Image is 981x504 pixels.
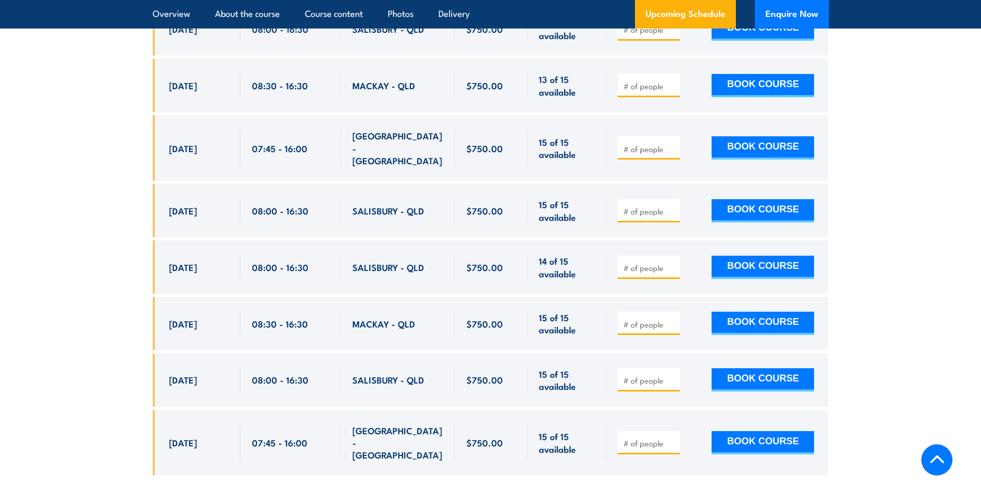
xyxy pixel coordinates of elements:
span: 14 of 15 available [539,255,594,279]
span: [DATE] [169,204,197,217]
span: 15 of 15 available [539,136,594,161]
span: 15 of 15 available [539,16,594,41]
span: [DATE] [169,261,197,273]
span: $750.00 [466,204,503,217]
input: # of people [623,263,676,273]
span: 13 of 15 available [539,73,594,98]
span: 08:00 - 16:30 [252,23,309,35]
span: $750.00 [466,318,503,330]
span: $750.00 [466,436,503,449]
span: 08:00 - 16:30 [252,261,309,273]
span: 08:30 - 16:30 [252,79,308,91]
button: BOOK COURSE [712,17,814,41]
input: # of people [623,206,676,217]
span: $750.00 [466,23,503,35]
span: [DATE] [169,374,197,386]
span: 08:00 - 16:30 [252,204,309,217]
span: 08:00 - 16:30 [252,374,309,386]
button: BOOK COURSE [712,256,814,279]
span: [GEOGRAPHIC_DATA] - [GEOGRAPHIC_DATA] [352,424,443,461]
span: SALISBURY - QLD [352,23,424,35]
span: [DATE] [169,318,197,330]
span: SALISBURY - QLD [352,374,424,386]
span: [GEOGRAPHIC_DATA] - [GEOGRAPHIC_DATA] [352,129,443,166]
span: $750.00 [466,79,503,91]
span: [DATE] [169,142,197,154]
input: # of people [623,319,676,330]
input: # of people [623,375,676,386]
input: # of people [623,81,676,91]
button: BOOK COURSE [712,431,814,454]
button: BOOK COURSE [712,74,814,97]
span: 08:30 - 16:30 [252,318,308,330]
span: SALISBURY - QLD [352,204,424,217]
input: # of people [623,144,676,154]
span: 15 of 15 available [539,198,594,223]
span: MACKAY - QLD [352,79,415,91]
span: [DATE] [169,79,197,91]
span: $750.00 [466,142,503,154]
span: [DATE] [169,23,197,35]
button: BOOK COURSE [712,368,814,391]
button: BOOK COURSE [712,199,814,222]
button: BOOK COURSE [712,136,814,160]
span: 07:45 - 16:00 [252,436,307,449]
span: $750.00 [466,374,503,386]
button: BOOK COURSE [712,312,814,335]
input: # of people [623,24,676,35]
span: $750.00 [466,261,503,273]
span: [DATE] [169,436,197,449]
span: SALISBURY - QLD [352,261,424,273]
span: 07:45 - 16:00 [252,142,307,154]
input: # of people [623,438,676,449]
span: 15 of 15 available [539,430,594,455]
span: 15 of 15 available [539,311,594,336]
span: 15 of 15 available [539,368,594,393]
span: MACKAY - QLD [352,318,415,330]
